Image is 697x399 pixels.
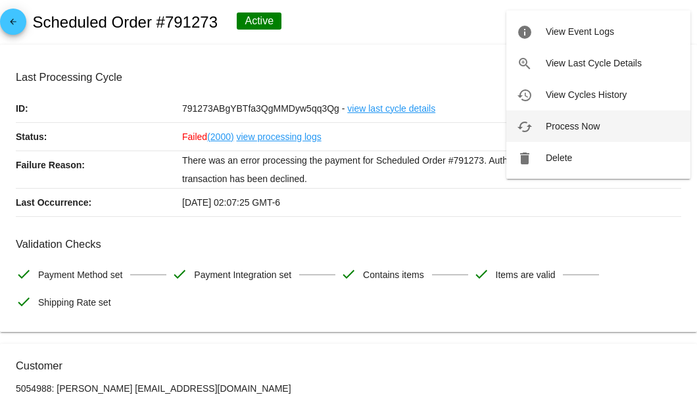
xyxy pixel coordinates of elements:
[517,151,533,166] mat-icon: delete
[546,121,600,131] span: Process Now
[546,58,642,68] span: View Last Cycle Details
[546,26,614,37] span: View Event Logs
[517,87,533,103] mat-icon: history
[546,89,627,100] span: View Cycles History
[517,24,533,40] mat-icon: info
[517,119,533,135] mat-icon: cached
[546,153,572,163] span: Delete
[517,56,533,72] mat-icon: zoom_in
